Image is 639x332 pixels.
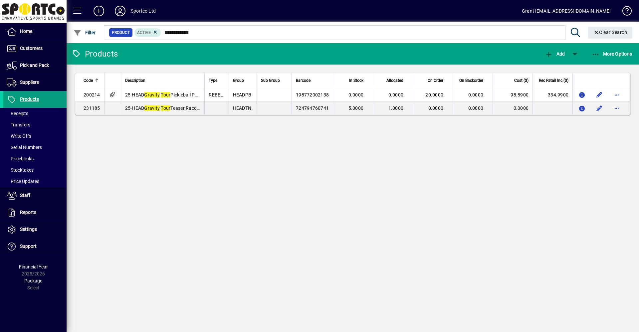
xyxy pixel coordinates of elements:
span: Allocated [386,77,403,84]
span: Package [24,278,42,283]
div: Group [233,77,253,84]
span: Serial Numbers [7,145,42,150]
span: Staff [20,193,30,198]
a: Pick and Pack [3,57,67,74]
span: 0.0000 [468,92,484,97]
em: Gravity [144,92,160,97]
a: Transfers [3,119,67,130]
button: More options [611,89,622,100]
span: Type [209,77,217,84]
span: On Backorder [459,77,483,84]
a: Customers [3,40,67,57]
span: Rec Retail Inc ($) [539,77,568,84]
div: On Backorder [457,77,489,84]
span: HEADPB [233,92,252,97]
span: 200214 [84,92,100,97]
button: Edit [594,103,605,113]
div: Type [209,77,224,84]
td: 334.9900 [532,88,572,101]
span: On Order [428,77,443,84]
div: Allocated [377,77,409,84]
button: Edit [594,89,605,100]
span: Add [545,51,565,57]
span: Group [233,77,244,84]
td: 0.0000 [493,101,532,115]
a: Price Updates [3,176,67,187]
span: Financial Year [19,264,48,269]
span: Description [125,77,145,84]
a: Settings [3,221,67,238]
a: Receipts [3,108,67,119]
a: Reports [3,204,67,221]
span: 0.0000 [388,92,404,97]
span: Write Offs [7,133,31,139]
span: REBEL [209,92,223,97]
span: 0.0000 [428,105,444,111]
a: Staff [3,187,67,204]
button: Add [88,5,109,17]
span: 25-HEAD Pickleball Paddle r [125,92,210,97]
span: 25-HEAD Teaser Racquet U3 [125,105,211,111]
span: Home [20,29,32,34]
span: 0.0000 [468,105,484,111]
a: Pricebooks [3,153,67,164]
button: Filter [72,27,98,39]
span: Active [137,30,151,35]
button: Profile [109,5,131,17]
span: Transfers [7,122,30,127]
span: Receipts [7,111,28,116]
div: Products [72,49,118,59]
mat-chip: Activation Status: Active [134,28,161,37]
span: Reports [20,210,36,215]
div: Barcode [296,77,329,84]
span: 5.0000 [348,105,364,111]
div: On Order [417,77,449,84]
div: Code [84,77,100,84]
span: More Options [592,51,632,57]
span: Pricebooks [7,156,34,161]
span: Customers [20,46,43,51]
span: In Stock [349,77,363,84]
span: Support [20,244,37,249]
span: Product [112,29,130,36]
span: Suppliers [20,80,39,85]
span: 20.0000 [425,92,443,97]
span: 198772002138 [296,92,329,97]
em: Tour [161,92,170,97]
button: Clear [588,27,633,39]
span: Cost ($) [514,77,529,84]
a: Write Offs [3,130,67,142]
td: 98.8900 [493,88,532,101]
span: 231185 [84,105,100,111]
a: Home [3,23,67,40]
span: Settings [20,227,37,232]
div: Sportco Ltd [131,6,156,16]
span: Stocktakes [7,167,34,173]
a: Knowledge Base [617,1,631,23]
a: Support [3,238,67,255]
span: HEADTN [233,105,252,111]
span: Clear Search [593,30,627,35]
span: Code [84,77,93,84]
span: Pick and Pack [20,63,49,68]
span: Filter [74,30,96,35]
span: Sub Group [261,77,280,84]
button: Add [543,48,566,60]
span: 1.0000 [388,105,404,111]
span: Barcode [296,77,311,84]
span: Price Updates [7,179,39,184]
a: Stocktakes [3,164,67,176]
div: In Stock [337,77,369,84]
span: 724794760741 [296,105,329,111]
div: Description [125,77,201,84]
span: 0.0000 [348,92,364,97]
a: Serial Numbers [3,142,67,153]
span: Products [20,96,39,102]
button: More options [611,103,622,113]
div: 25-HEAD Gravity Tour Pickleball Paddle r [135,100,202,111]
div: Sub Group [261,77,288,84]
div: Grant [EMAIL_ADDRESS][DOMAIN_NAME] [522,6,611,16]
button: More Options [590,48,634,60]
a: Suppliers [3,74,67,91]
